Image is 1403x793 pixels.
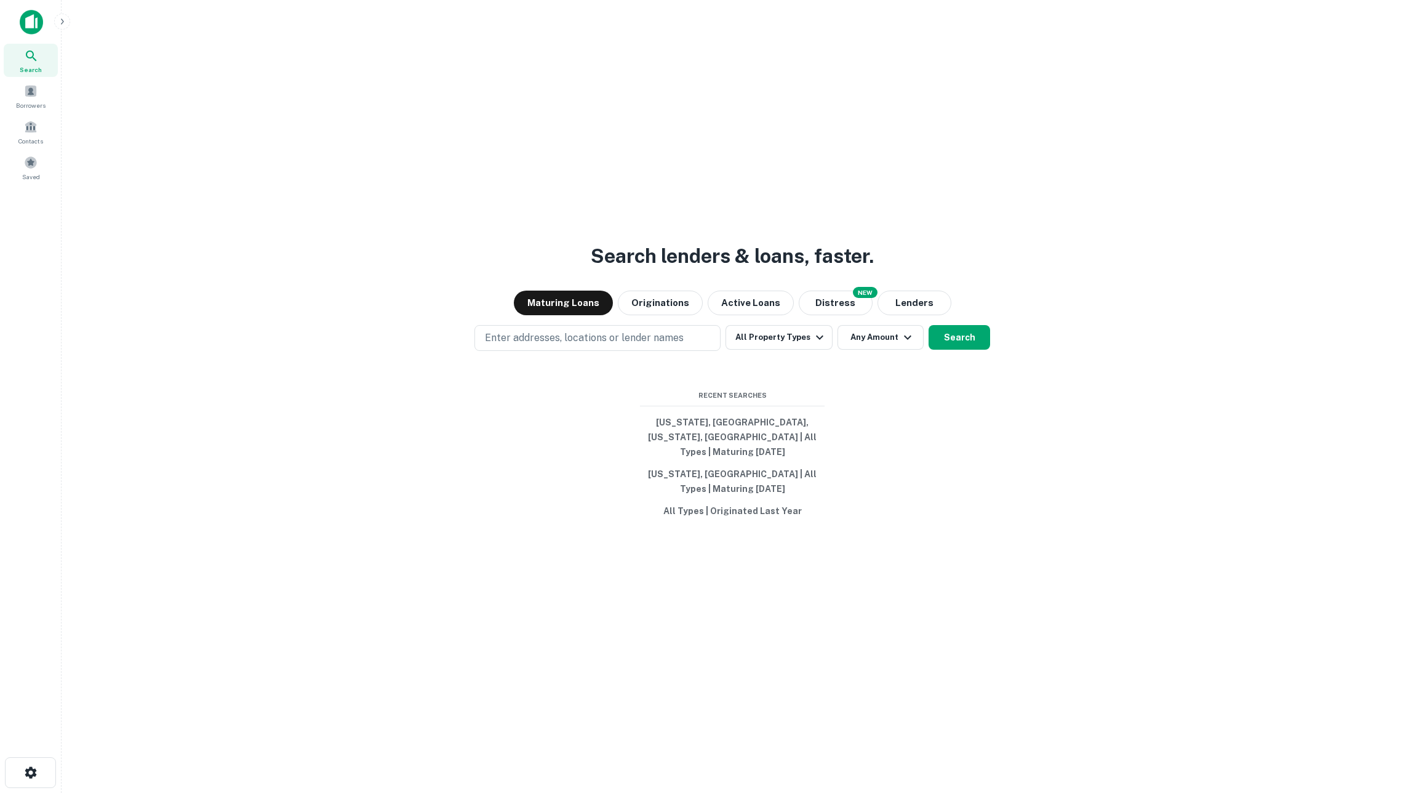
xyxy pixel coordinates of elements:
[22,172,40,182] span: Saved
[474,325,721,351] button: Enter addresses, locations or lender names
[485,331,684,345] p: Enter addresses, locations or lender names
[618,291,703,315] button: Originations
[877,291,951,315] button: Lenders
[514,291,613,315] button: Maturing Loans
[853,287,877,298] div: NEW
[640,463,825,500] button: [US_STATE], [GEOGRAPHIC_DATA] | All Types | Maturing [DATE]
[708,291,794,315] button: Active Loans
[4,151,58,184] a: Saved
[1341,694,1403,754] iframe: Chat Widget
[4,79,58,113] a: Borrowers
[18,136,43,146] span: Contacts
[16,100,46,110] span: Borrowers
[725,325,833,350] button: All Property Types
[640,390,825,401] span: Recent Searches
[4,115,58,148] a: Contacts
[20,10,43,34] img: capitalize-icon.png
[591,241,874,271] h3: Search lenders & loans, faster.
[799,291,873,315] button: Search distressed loans with lien and other non-mortgage details.
[640,411,825,463] button: [US_STATE], [GEOGRAPHIC_DATA], [US_STATE], [GEOGRAPHIC_DATA] | All Types | Maturing [DATE]
[837,325,924,350] button: Any Amount
[20,65,42,74] span: Search
[929,325,990,350] button: Search
[4,44,58,77] a: Search
[640,500,825,522] button: All Types | Originated Last Year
